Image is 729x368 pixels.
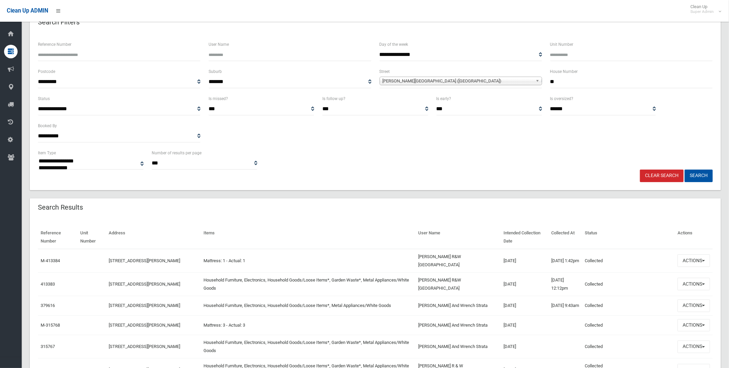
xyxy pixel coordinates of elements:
td: Collected [582,296,675,315]
th: Intended Collection Date [501,226,549,249]
label: Is follow up? [322,95,345,102]
th: Actions [675,226,713,249]
span: Clean Up ADMIN [7,7,48,14]
td: [DATE] [501,335,549,359]
a: [STREET_ADDRESS][PERSON_NAME] [109,258,180,263]
label: Street [380,68,390,75]
th: Collected At [549,226,582,249]
a: [STREET_ADDRESS][PERSON_NAME] [109,282,180,287]
label: Is early? [436,95,451,102]
td: Household Furniture, Electronics, Household Goods/Loose Items*, Garden Waste*, Metal Appliances/W... [201,335,415,359]
header: Search Results [30,201,91,214]
label: Day of the week [380,41,408,48]
label: User Name [209,41,229,48]
a: 413383 [41,282,55,287]
span: Clean Up [687,4,721,14]
small: Super Admin [690,9,714,14]
a: [STREET_ADDRESS][PERSON_NAME] [109,344,180,349]
a: 315767 [41,344,55,349]
label: Status [38,95,50,102]
a: [STREET_ADDRESS][PERSON_NAME] [109,323,180,328]
button: Actions [678,254,710,267]
td: [PERSON_NAME] And Wrench Strata [415,335,501,359]
a: [STREET_ADDRESS][PERSON_NAME] [109,303,180,308]
label: Suburb [209,68,222,75]
td: Household Furniture, Electronics, Household Goods/Loose Items*, Metal Appliances/White Goods [201,296,415,315]
td: [PERSON_NAME] R&W [GEOGRAPHIC_DATA] [415,249,501,273]
button: Actions [678,319,710,332]
header: Search Filters [30,16,88,29]
label: Unit Number [550,41,574,48]
td: [DATE] [501,249,549,273]
span: [PERSON_NAME][GEOGRAPHIC_DATA] ([GEOGRAPHIC_DATA]) [383,77,533,85]
td: [DATE] 1:42pm [549,249,582,273]
td: [DATE] 12:12pm [549,272,582,296]
button: Search [685,170,713,182]
label: House Number [550,68,578,75]
a: Clear Search [640,170,684,182]
td: Household Furniture, Electronics, Household Goods/Loose Items*, Garden Waste*, Metal Appliances/W... [201,272,415,296]
td: [DATE] 9:43am [549,296,582,315]
a: M-315768 [41,323,60,328]
td: [DATE] [501,296,549,315]
td: Collected [582,315,675,335]
label: Number of results per page [152,149,201,157]
td: Collected [582,335,675,359]
button: Actions [678,299,710,312]
td: [PERSON_NAME] And Wrench Strata [415,315,501,335]
button: Actions [678,341,710,353]
td: Mattress: 3 - Actual: 3 [201,315,415,335]
td: [DATE] [501,272,549,296]
th: Items [201,226,415,249]
th: Reference Number [38,226,78,249]
label: Item Type [38,149,56,157]
th: Status [582,226,675,249]
td: Collected [582,272,675,296]
a: 379616 [41,303,55,308]
th: Address [106,226,201,249]
td: [PERSON_NAME] And Wrench Strata [415,296,501,315]
td: [DATE] [501,315,549,335]
th: User Name [415,226,501,249]
label: Booked By [38,122,57,130]
label: Postcode [38,68,55,75]
td: [PERSON_NAME] R&W [GEOGRAPHIC_DATA] [415,272,501,296]
label: Is oversized? [550,95,574,102]
a: M-413384 [41,258,60,263]
label: Reference Number [38,41,71,48]
button: Actions [678,278,710,290]
th: Unit Number [78,226,106,249]
label: Is missed? [209,95,228,102]
td: Collected [582,249,675,273]
td: Mattress: 1 - Actual: 1 [201,249,415,273]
